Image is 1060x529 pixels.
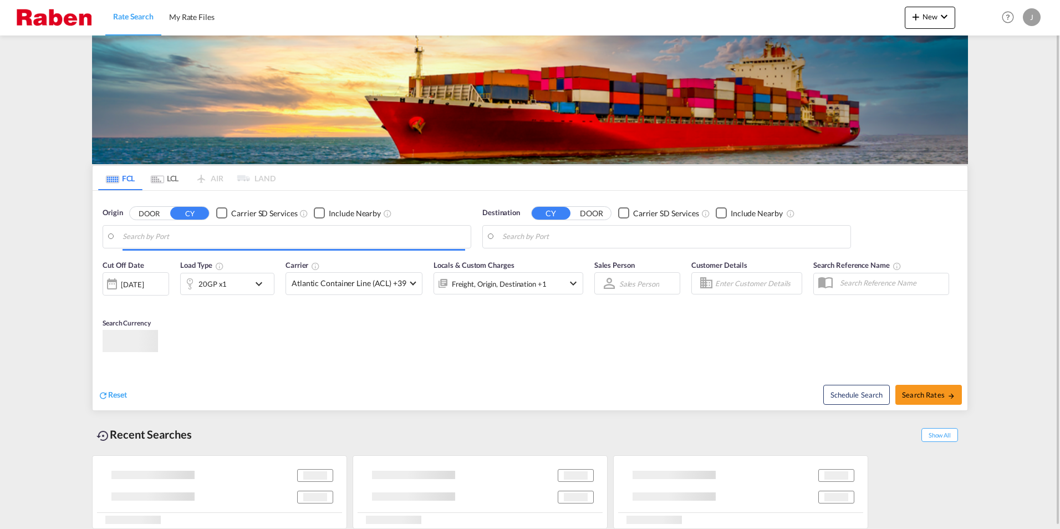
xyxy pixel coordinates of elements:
div: 20GP x1 [198,276,227,292]
button: CY [170,207,209,220]
button: DOOR [130,207,169,220]
span: New [909,12,951,21]
div: Recent Searches [92,422,196,447]
md-icon: icon-arrow-right [947,392,955,400]
img: 56a1822070ee11ef8af4bf29ef0a0da2.png [17,5,91,30]
span: Locals & Custom Charges [434,261,514,269]
div: 20GP x1icon-chevron-down [180,273,274,295]
input: Search by Port [502,228,845,245]
span: Customer Details [691,261,747,269]
md-checkbox: Checkbox No Ink [618,207,699,219]
md-checkbox: Checkbox No Ink [216,207,297,219]
input: Search by Port [123,228,465,245]
div: Include Nearby [731,208,783,219]
button: DOOR [572,207,611,220]
span: Help [998,8,1017,27]
img: LCL+%26+FCL+BACKGROUND.png [92,35,968,164]
div: Include Nearby [329,208,381,219]
span: Search Rates [902,390,955,399]
div: Carrier SD Services [633,208,699,219]
span: Rate Search [113,12,154,21]
md-datepicker: Select [103,294,111,309]
md-icon: Unchecked: Search for CY (Container Yard) services for all selected carriers.Checked : Search for... [701,209,710,218]
div: [DATE] [121,279,144,289]
span: Origin [103,207,123,218]
span: Atlantic Container Line (ACL) +39 [292,278,406,289]
div: [DATE] [103,272,169,296]
div: J [1023,8,1041,26]
md-icon: icon-backup-restore [96,429,110,442]
md-icon: icon-refresh [98,390,108,400]
md-icon: Your search will be saved by the below given name [893,262,901,271]
div: Freight Origin Destination Factory Stuffing [452,276,547,292]
md-tab-item: LCL [142,166,187,190]
span: Search Currency [103,319,151,327]
md-icon: icon-chevron-down [937,10,951,23]
div: Carrier SD Services [231,208,297,219]
span: My Rate Files [169,12,215,22]
md-icon: icon-plus 400-fg [909,10,923,23]
button: Note: By default Schedule search will only considerorigin ports, destination ports and cut off da... [823,385,890,405]
div: icon-refreshReset [98,389,127,401]
span: Load Type [180,261,224,269]
md-icon: Unchecked: Ignores neighbouring ports when fetching rates.Checked : Includes neighbouring ports w... [383,209,392,218]
button: icon-plus 400-fgNewicon-chevron-down [905,7,955,29]
md-checkbox: Checkbox No Ink [314,207,381,219]
span: Carrier [286,261,320,269]
md-pagination-wrapper: Use the left and right arrow keys to navigate between tabs [98,166,276,190]
span: Search Reference Name [813,261,901,269]
md-select: Sales Person [618,276,660,292]
span: Reset [108,390,127,399]
md-icon: The selected Trucker/Carrierwill be displayed in the rate results If the rates are from another f... [311,262,320,271]
div: Help [998,8,1023,28]
span: Show All [921,428,958,442]
input: Search Reference Name [834,274,949,291]
md-icon: icon-chevron-down [567,277,580,290]
input: Enter Customer Details [715,275,798,292]
button: Search Ratesicon-arrow-right [895,385,962,405]
md-icon: icon-information-outline [215,262,224,271]
span: Sales Person [594,261,635,269]
md-icon: Unchecked: Search for CY (Container Yard) services for all selected carriers.Checked : Search for... [299,209,308,218]
div: Freight Origin Destination Factory Stuffingicon-chevron-down [434,272,583,294]
div: Origin DOOR CY Checkbox No InkUnchecked: Search for CY (Container Yard) services for all selected... [93,191,967,410]
span: Destination [482,207,520,218]
button: CY [532,207,570,220]
md-tab-item: FCL [98,166,142,190]
md-icon: Unchecked: Ignores neighbouring ports when fetching rates.Checked : Includes neighbouring ports w... [786,209,795,218]
md-checkbox: Checkbox No Ink [716,207,783,219]
span: Cut Off Date [103,261,144,269]
md-icon: icon-chevron-down [252,277,271,291]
